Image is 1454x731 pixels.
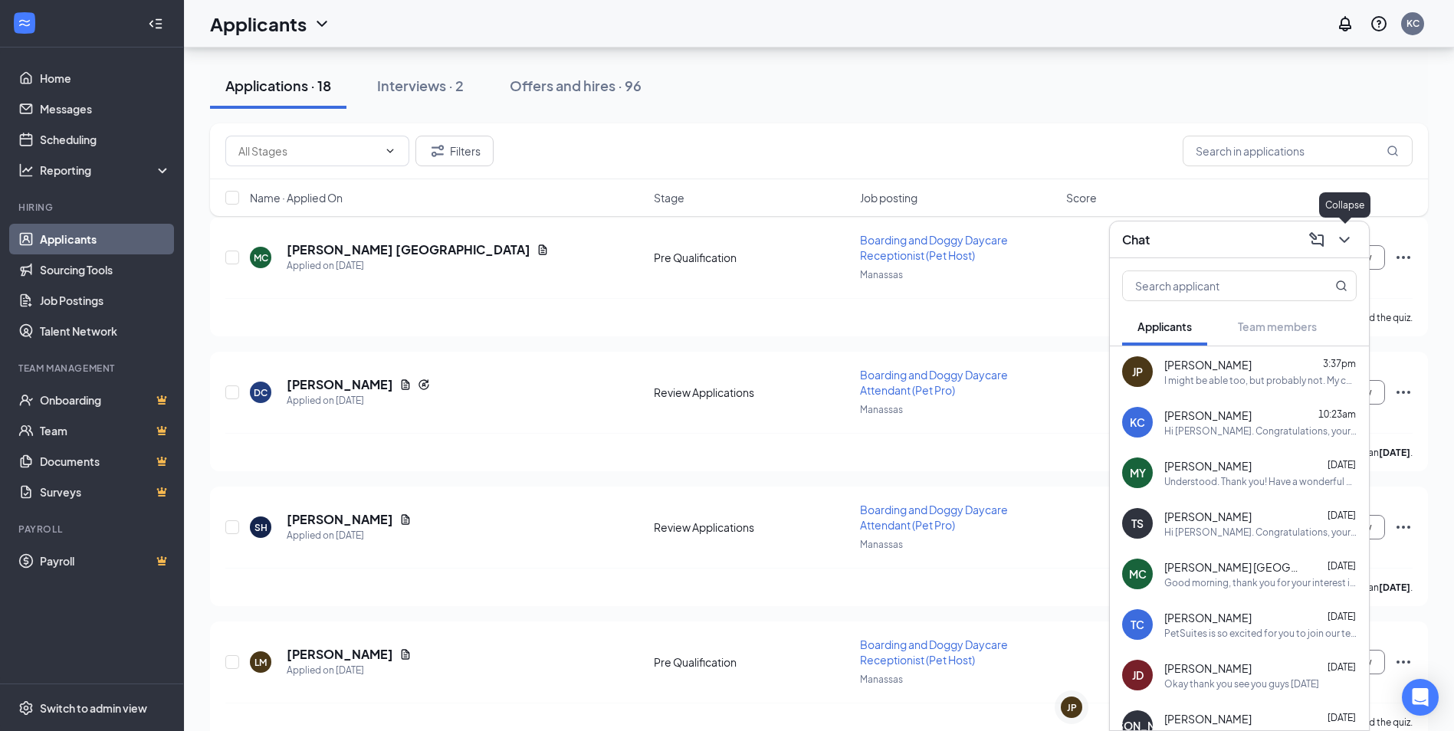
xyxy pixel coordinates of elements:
svg: Notifications [1336,15,1354,33]
div: Applied on [DATE] [287,528,412,543]
span: Stage [654,190,684,205]
span: [DATE] [1328,510,1356,521]
svg: Filter [428,142,447,160]
div: Applied on [DATE] [287,258,549,274]
div: Open Intercom Messenger [1402,679,1439,716]
svg: ChevronDown [1335,231,1354,249]
span: [DATE] [1328,459,1356,470]
div: Understood. Thank you! Have a wonderful weekend. [1164,475,1357,488]
span: [PERSON_NAME] [1164,408,1252,423]
b: [DATE] [1379,447,1410,458]
span: [DATE] [1328,712,1356,723]
input: Search in applications [1183,136,1413,166]
div: Interviews · 2 [377,76,464,95]
svg: ComposeMessage [1308,231,1326,249]
span: Boarding and Doggy Daycare Receptionist (Pet Host) [860,233,1008,262]
div: MY [1130,465,1146,480]
svg: Collapse [148,16,163,31]
div: Hiring [18,201,168,214]
a: Scheduling [40,124,171,155]
div: DC [254,386,267,399]
span: [PERSON_NAME] [1164,458,1252,474]
span: Applicants [1137,320,1192,333]
div: TC [1131,617,1144,632]
h5: [PERSON_NAME] [287,646,393,663]
span: Manassas [860,404,903,415]
svg: MagnifyingGlass [1387,145,1399,157]
svg: Analysis [18,162,34,178]
button: ChevronDown [1332,228,1357,252]
span: [PERSON_NAME] [1164,610,1252,625]
span: 3:37pm [1323,358,1356,369]
div: JD [1132,667,1144,683]
div: Okay thank you see you guys [DATE] [1164,677,1319,690]
a: TeamCrown [40,415,171,446]
b: [DATE] [1379,582,1410,593]
span: Job posting [860,190,917,205]
svg: Ellipses [1394,248,1413,267]
div: Hi [PERSON_NAME]. Congratulations, your meeting with PetSuites for Boarding and Doggy Daycare Rec... [1164,526,1357,539]
a: SurveysCrown [40,477,171,507]
h5: [PERSON_NAME] [287,376,393,393]
div: JP [1067,701,1077,714]
span: Team members [1238,320,1317,333]
h1: Applicants [210,11,307,37]
div: Offers and hires · 96 [510,76,642,95]
span: Score [1066,190,1097,205]
svg: Document [399,513,412,526]
svg: ChevronDown [313,15,331,33]
button: ComposeMessage [1305,228,1329,252]
div: I might be able too, but probably not. My car is going in the shop so if it's done by [DATE] I wi... [1164,374,1357,387]
h3: Chat [1122,231,1150,248]
span: [PERSON_NAME] [1164,357,1252,372]
span: [PERSON_NAME] [GEOGRAPHIC_DATA] [1164,559,1302,575]
div: MC [1129,566,1147,582]
div: Good morning, thank you for your interest in our Pet Host position at Petsuites in [GEOGRAPHIC_DA... [1164,576,1357,589]
div: Applications · 18 [225,76,331,95]
a: Messages [40,93,171,124]
span: [PERSON_NAME] [1164,711,1252,726]
a: Talent Network [40,316,171,346]
span: [PERSON_NAME] [1164,509,1252,524]
div: Switch to admin view [40,700,147,716]
div: Pre Qualification [654,654,851,670]
a: DocumentsCrown [40,446,171,477]
span: [DATE] [1328,611,1356,622]
input: Search applicant [1123,271,1305,300]
div: MC [254,251,268,264]
a: Sourcing Tools [40,254,171,285]
div: Pre Qualification [654,250,851,265]
div: Collapse [1319,192,1370,218]
span: [PERSON_NAME] [1164,661,1252,676]
h5: [PERSON_NAME] [GEOGRAPHIC_DATA] [287,241,530,258]
div: Hi [PERSON_NAME]. Congratulations, your meeting with PetSuites for Boarding and Doggy Daycare Att... [1164,425,1357,438]
span: Manassas [860,269,903,280]
div: JP [1132,364,1143,379]
div: SH [254,521,267,534]
button: Filter Filters [415,136,494,166]
a: Home [40,63,171,93]
svg: MagnifyingGlass [1335,280,1347,292]
svg: Ellipses [1394,653,1413,671]
a: OnboardingCrown [40,385,171,415]
div: Applied on [DATE] [287,393,430,408]
a: PayrollCrown [40,546,171,576]
svg: Reapply [418,379,430,391]
div: KC [1130,415,1145,430]
div: Applied on [DATE] [287,663,412,678]
div: Payroll [18,523,168,536]
svg: Document [537,244,549,256]
svg: ChevronDown [384,145,396,157]
svg: Document [399,379,412,391]
a: Applicants [40,224,171,254]
svg: Settings [18,700,34,716]
svg: WorkstreamLogo [17,15,32,31]
span: Boarding and Doggy Daycare Attendant (Pet Pro) [860,368,1008,397]
input: All Stages [238,143,378,159]
div: PetSuites is so excited for you to join our team! Do you know anyone else who might be interested... [1164,627,1357,640]
svg: QuestionInfo [1370,15,1388,33]
span: [DATE] [1328,661,1356,673]
span: 10:23am [1318,408,1356,420]
a: Job Postings [40,285,171,316]
div: Team Management [18,362,168,375]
